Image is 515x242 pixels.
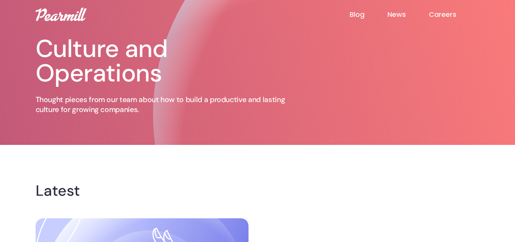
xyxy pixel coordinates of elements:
[350,10,387,19] a: Blog
[36,95,296,114] p: Thought pieces from our team about how to build a productive and lasting culture for growing comp...
[387,10,429,19] a: News
[36,185,86,197] h4: Latest
[429,10,479,19] a: Careers
[36,8,87,21] img: Pearmill logo
[36,37,296,86] h1: Culture and Operations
